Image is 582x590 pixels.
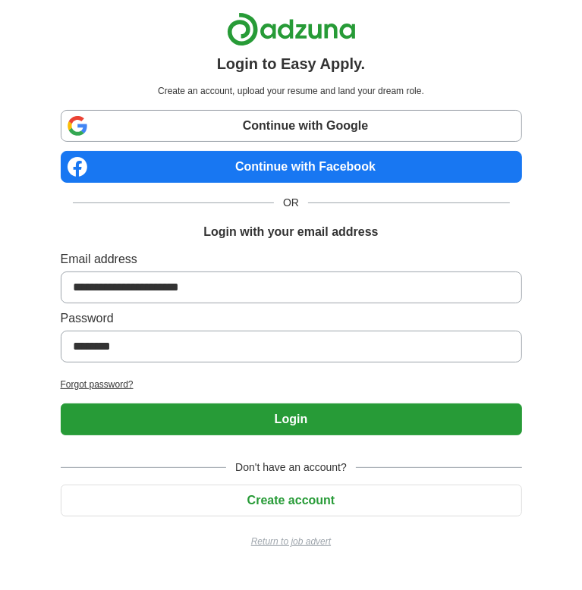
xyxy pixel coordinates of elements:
[274,195,308,211] span: OR
[203,223,378,241] h1: Login with your email address
[61,494,522,507] a: Create account
[61,110,522,142] a: Continue with Google
[64,84,519,98] p: Create an account, upload your resume and land your dream role.
[61,378,522,391] a: Forgot password?
[217,52,366,75] h1: Login to Easy Apply.
[61,309,522,328] label: Password
[227,12,356,46] img: Adzuna logo
[226,460,356,475] span: Don't have an account?
[61,151,522,183] a: Continue with Facebook
[61,485,522,516] button: Create account
[61,535,522,548] a: Return to job advert
[61,403,522,435] button: Login
[61,250,522,268] label: Email address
